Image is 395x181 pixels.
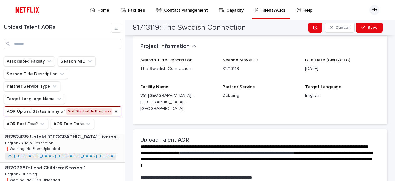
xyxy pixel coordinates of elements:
[4,39,121,49] input: Search
[4,69,68,79] button: Season Title Description
[305,58,350,62] span: Due Date (GMT/UTC)
[367,25,378,30] span: Save
[223,92,297,99] p: Dubbing
[5,133,124,140] p: 81752435: Untold UK: Liverpool's Miracle of Istanbul
[223,58,258,62] span: Season Movie ID
[305,65,380,72] p: [DATE]
[335,25,349,30] span: Cancel
[223,85,255,89] span: Partner Service
[4,106,121,116] button: AOR Upload Status
[5,171,38,177] p: English - Dubbing
[4,56,55,66] button: Associated Facility
[305,85,341,89] span: Target Language
[325,23,355,33] button: Cancel
[140,43,190,50] h2: Project Information
[133,23,246,32] h2: 81713119: The Swedish Connection
[305,92,380,99] p: English
[4,24,111,31] h1: Upload Talent AORs
[51,119,94,129] button: AOR Due Date
[13,4,42,16] img: ifQbXi3ZQGMSEF7WDB7W
[140,43,197,50] button: Project Information
[4,81,60,91] button: Partner Service Type
[8,154,134,158] a: VSI [GEOGRAPHIC_DATA] - [GEOGRAPHIC_DATA] - [GEOGRAPHIC_DATA]
[4,119,48,129] button: AOR Past Due?
[223,65,297,72] p: 81713119
[356,23,382,33] button: Save
[140,85,168,89] span: Facility Name
[4,94,65,104] button: Target Language Name
[140,58,192,62] span: Season Title Description
[5,140,54,146] p: English - Audio Description
[5,164,87,171] p: 81707680: Lead Children: Season 1
[58,56,96,66] button: Season MID
[5,146,61,151] p: ❗️Warning: No Files Uploaded
[140,137,189,144] h2: Upload Talent AOR
[140,92,215,112] p: VSI [GEOGRAPHIC_DATA] - [GEOGRAPHIC_DATA] - [GEOGRAPHIC_DATA]
[140,65,215,72] p: The Swedish Connection
[369,5,379,15] div: EB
